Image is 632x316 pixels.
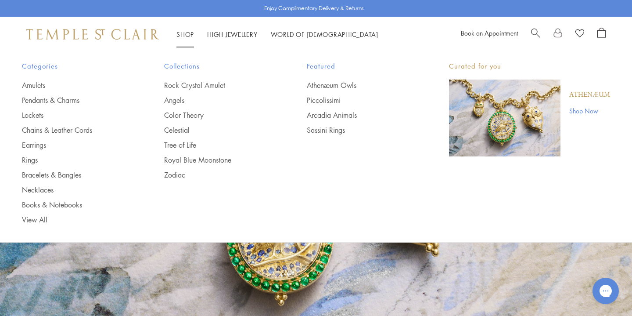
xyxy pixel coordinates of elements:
[164,155,271,165] a: Royal Blue Moonstone
[597,28,606,41] a: Open Shopping Bag
[307,80,414,90] a: Athenæum Owls
[307,125,414,135] a: Sassini Rings
[22,185,129,195] a: Necklaces
[307,110,414,120] a: Arcadia Animals
[569,90,610,100] a: Athenæum
[22,155,129,165] a: Rings
[164,140,271,150] a: Tree of Life
[26,29,159,40] img: Temple St. Clair
[164,61,271,72] span: Collections
[164,95,271,105] a: Angels
[449,61,610,72] p: Curated for you
[22,200,129,210] a: Books & Notebooks
[588,275,623,307] iframe: Gorgias live chat messenger
[207,30,258,39] a: High JewelleryHigh Jewellery
[569,106,610,116] a: Shop Now
[531,28,540,41] a: Search
[22,215,129,225] a: View All
[164,125,271,135] a: Celestial
[164,110,271,120] a: Color Theory
[307,61,414,72] span: Featured
[164,80,271,90] a: Rock Crystal Amulet
[176,29,378,40] nav: Main navigation
[22,125,129,135] a: Chains & Leather Cords
[22,80,129,90] a: Amulets
[176,30,194,39] a: ShopShop
[22,61,129,72] span: Categories
[164,170,271,180] a: Zodiac
[22,170,129,180] a: Bracelets & Bangles
[22,140,129,150] a: Earrings
[22,95,129,105] a: Pendants & Charms
[575,28,584,41] a: View Wishlist
[307,95,414,105] a: Piccolissimi
[22,110,129,120] a: Lockets
[461,29,518,37] a: Book an Appointment
[264,4,364,13] p: Enjoy Complimentary Delivery & Returns
[271,30,378,39] a: World of [DEMOGRAPHIC_DATA]World of [DEMOGRAPHIC_DATA]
